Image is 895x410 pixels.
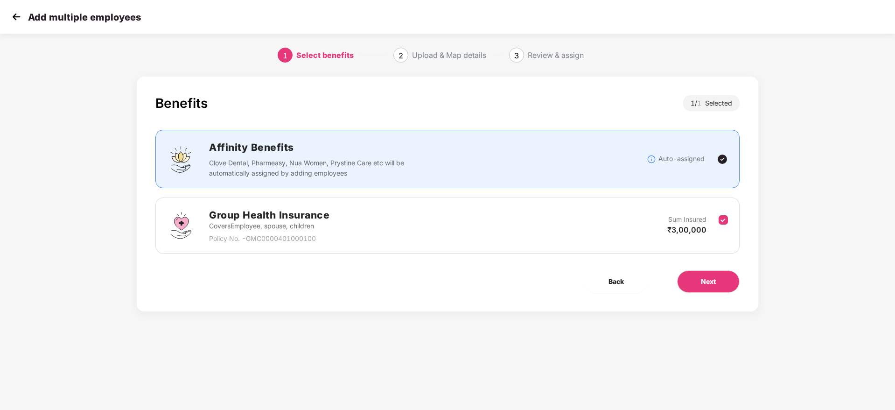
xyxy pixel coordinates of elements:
[668,214,706,225] p: Sum Insured
[296,48,354,63] div: Select benefits
[209,221,329,231] p: Covers Employee, spouse, children
[667,225,706,234] span: ₹3,00,000
[514,51,519,60] span: 3
[209,158,410,178] p: Clove Dental, Pharmeasy, Nua Women, Prystine Care etc will be automatically assigned by adding em...
[697,99,705,107] span: 1
[155,95,208,111] div: Benefits
[412,48,486,63] div: Upload & Map details
[677,270,740,293] button: Next
[717,154,728,165] img: svg+xml;base64,PHN2ZyBpZD0iVGljay0yNHgyNCIgeG1sbnM9Imh0dHA6Ly93d3cudzMub3JnLzIwMDAvc3ZnIiB3aWR0aD...
[9,10,23,24] img: svg+xml;base64,PHN2ZyB4bWxucz0iaHR0cDovL3d3dy53My5vcmcvMjAwMC9zdmciIHdpZHRoPSIzMCIgaGVpZ2h0PSIzMC...
[528,48,584,63] div: Review & assign
[209,207,329,223] h2: Group Health Insurance
[167,145,195,173] img: svg+xml;base64,PHN2ZyBpZD0iQWZmaW5pdHlfQmVuZWZpdHMiIGRhdGEtbmFtZT0iQWZmaW5pdHkgQmVuZWZpdHMiIHhtbG...
[701,276,716,287] span: Next
[658,154,705,164] p: Auto-assigned
[167,212,195,240] img: svg+xml;base64,PHN2ZyBpZD0iR3JvdXBfSGVhbHRoX0luc3VyYW5jZSIgZGF0YS1uYW1lPSJHcm91cCBIZWFsdGggSW5zdX...
[608,276,624,287] span: Back
[28,12,141,23] p: Add multiple employees
[209,140,544,155] h2: Affinity Benefits
[283,51,287,60] span: 1
[647,155,656,164] img: svg+xml;base64,PHN2ZyBpZD0iSW5mb18tXzMyeDMyIiBkYXRhLW5hbWU9IkluZm8gLSAzMngzMiIgeG1sbnM9Imh0dHA6Ly...
[585,270,647,293] button: Back
[683,95,740,111] div: 1 / Selected
[209,233,329,244] p: Policy No. - GMC0000401000100
[399,51,403,60] span: 2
